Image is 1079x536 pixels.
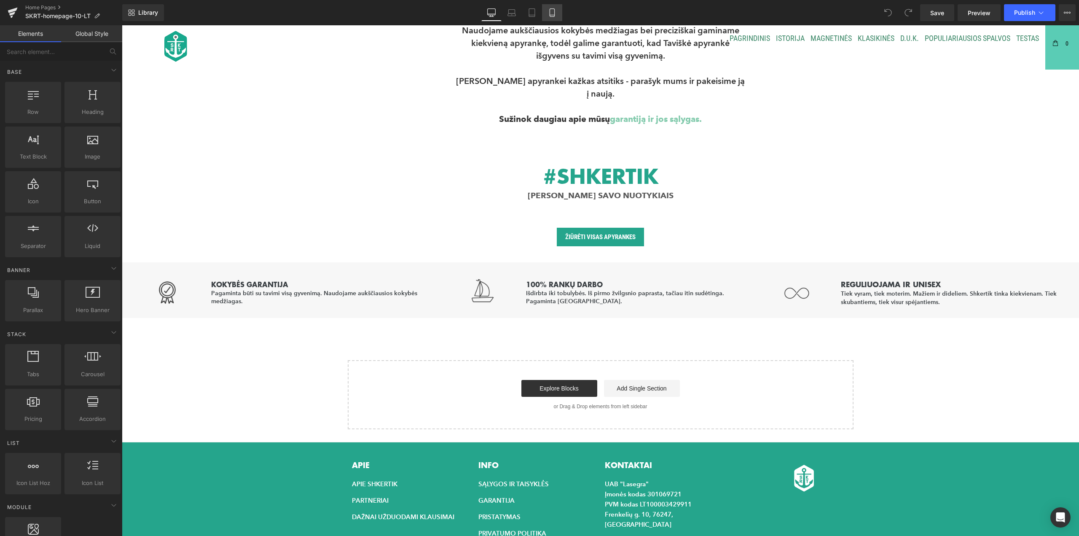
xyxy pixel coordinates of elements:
a: Preview [958,4,1001,21]
span: Stack [6,330,27,338]
span: Image [67,152,118,161]
a: Add Single Section [482,355,558,372]
button: Undo [880,4,896,21]
span: Icon List Hoz [8,479,59,488]
span: Library [138,9,158,16]
a: DAŽNAI UŽDUODAMI KLAUSIMAI [230,488,333,496]
a: Home Pages [25,4,122,11]
a: PRIVATUMO POLITIKA [357,504,424,512]
span: Pricing [8,415,59,423]
span: Heading [67,108,118,116]
span: Icon [8,197,59,206]
span: SKRT-homepage-10-LT [25,13,91,19]
span: Module [6,503,32,511]
span: List [6,439,21,447]
span: Tabs [8,370,59,379]
span: Publish [1014,9,1035,16]
span: Text Block [8,152,59,161]
div: Open Intercom Messenger [1050,507,1071,528]
b: Sužinok daugiau apie mūsų [377,89,580,99]
p: or Drag & Drop elements from left sidebar [239,378,718,384]
a: garantiją ir jos sąlygas. [488,89,580,99]
span: Separator [8,242,59,250]
span: ŽIŪRĖTI VISAS APYRANKES [443,208,514,215]
span: Icon List [67,479,118,488]
a: Desktop [481,4,502,21]
button: Redo [900,4,917,21]
span: Parallax [8,306,59,315]
span: Banner [6,266,31,274]
font: [PERSON_NAME] SAVO NUOTYKIAIS [406,165,552,175]
a: ŽIŪRĖTI VISAS APYRANKES [435,202,522,221]
a: Laptop [502,4,522,21]
a: Mobile [542,4,562,21]
b: #SHKERTIK [421,135,537,165]
b: 100% RANKŲ DARBO [404,253,481,264]
p: Tiek vyram, tiek moterim. Mažiem ir dideliem. Shkertik tinka kiekvienam. Tiek skubantiems, tiek v... [719,264,947,281]
a: Tablet [522,4,542,21]
span: Row [8,108,59,116]
span: Preview [968,8,990,17]
a: PARTNERIAI [230,471,267,479]
a: SĄLYGOS IR TAISYKLĖS [357,455,427,463]
span: Carousel [67,370,118,379]
div: Pagaminta būti su tavimi visą gyvenimą. Naudojame aukščiausios kokybės medžiagas. [89,264,317,280]
b: REGULIUOJAMA IR UNISEX [719,253,819,264]
a: Explore Blocks [400,355,475,372]
span: Liquid [67,242,118,250]
a: New Library [122,4,164,21]
a: Global Style [61,25,122,42]
p: [PERSON_NAME] apyrankei kažkas atsitiks - parašyk mums ir pakeisime ją į naują. [333,49,624,75]
p: Išdirbta iki tobulybės. Iš pirmo žvilgsnio paprasta, tačiau itin sudėtinga. Pagaminta [GEOGRAPHIC... [404,264,632,280]
button: More [1059,4,1076,21]
span: Save [930,8,944,17]
p: UAB "Lasegra" Įmonės kodas 301069721 PVM kodas LT100003429911 Frenkelių g. 10, 76247, [GEOGRAPHIC... [483,454,601,525]
a: GARANTIJA [357,471,393,479]
b: KOKYBĖS GARANTIJA [89,253,166,264]
span: Accordion [67,415,118,423]
a: PRISTATYMAS [357,488,399,496]
button: Publish [1004,4,1055,21]
span: Hero Banner [67,306,118,315]
a: APIE SHKERTIK [230,455,276,463]
span: Button [67,197,118,206]
span: Base [6,68,23,76]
